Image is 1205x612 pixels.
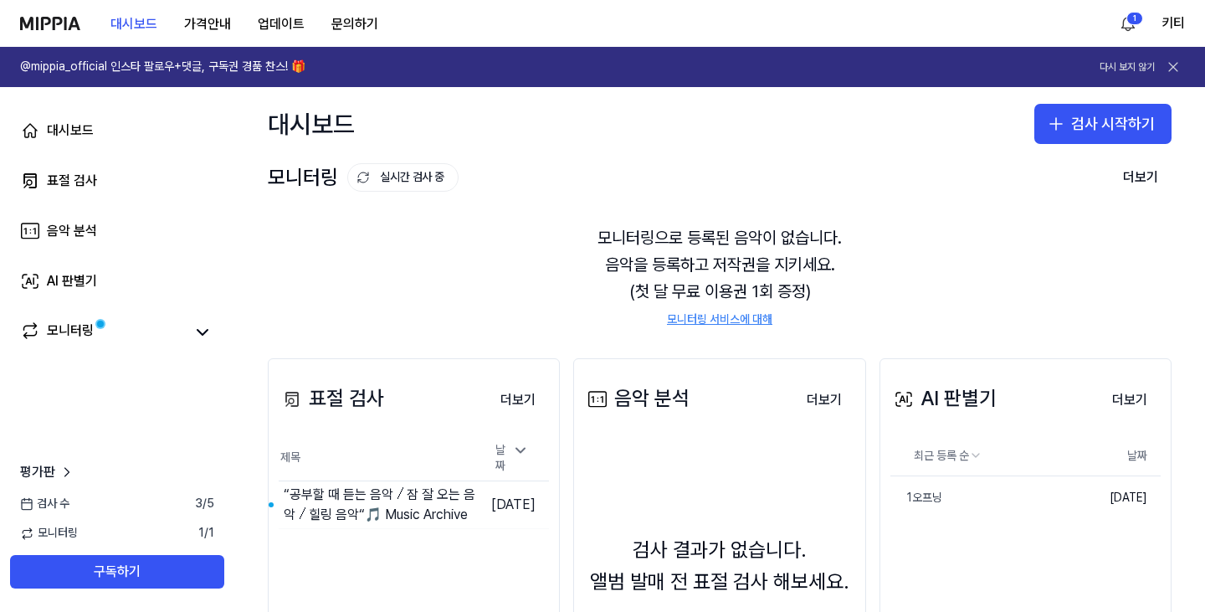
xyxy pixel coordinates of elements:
div: 표절 검사 [279,383,384,414]
div: 1 [1126,12,1143,25]
th: 제목 [279,436,475,481]
button: 알림1 [1115,10,1141,37]
button: 가격안내 [171,8,244,41]
div: 음악 분석 [47,221,97,241]
div: 모니터링 [47,321,94,344]
h1: @mippia_official 인스타 팔로우+댓글, 구독권 경품 찬스! 🎁 [20,59,305,75]
img: logo [20,17,80,30]
a: 표절 검사 [10,161,224,201]
div: 모니터링으로 등록된 음악이 없습니다. 음악을 등록하고 저작권을 지키세요. (첫 달 무료 이용권 1회 증정) [268,204,1172,348]
td: [DATE] [1064,476,1161,520]
a: 더보기 [487,382,549,417]
div: 대시보드 [268,104,355,144]
a: 모니터링 [20,321,184,344]
button: 더보기 [1099,383,1161,417]
button: 구독하기 [10,555,224,589]
img: 알림 [1118,13,1138,33]
span: 검사 수 [20,496,69,512]
a: AI 판별기 [10,261,224,301]
a: 더보기 [793,382,855,417]
span: 평가판 [20,462,55,482]
th: 날짜 [1064,436,1161,476]
button: 문의하기 [318,8,392,41]
td: [DATE] [475,481,549,528]
div: 대시보드 [47,121,94,141]
button: 실시간 검사 중 [347,163,459,192]
button: 더보기 [1110,161,1172,194]
div: 표절 검사 [47,171,97,191]
button: 검사 시작하기 [1034,104,1172,144]
div: 음악 분석 [584,383,690,414]
button: 키티 [1161,13,1185,33]
div: 1오프닝 [890,490,942,507]
a: 더보기 [1099,382,1161,417]
button: 대시보드 [97,8,171,41]
div: 검사 결과가 없습니다. 앨범 발매 전 표절 검사 해보세요. [590,534,849,599]
button: 다시 보지 않기 [1100,60,1155,75]
a: 평가판 [20,462,75,482]
div: 날짜 [489,437,536,480]
div: “공부할 때 듣는 음악 ⧸ 잠 잘 오는 음악 ⧸ 힐링 음악“🎵 Music Archive [284,485,475,525]
a: 모니터링 서비스에 대해 [667,311,772,328]
div: AI 판별기 [47,271,97,291]
span: 모니터링 [20,525,78,542]
button: 업데이트 [244,8,318,41]
span: 3 / 5 [195,496,214,512]
a: 대시보드 [10,111,224,151]
a: 1오프닝 [890,476,1064,520]
button: 더보기 [487,383,549,417]
button: 더보기 [793,383,855,417]
div: 모니터링 [268,162,459,193]
span: 1 / 1 [198,525,214,542]
a: 업데이트 [244,1,318,47]
a: 음악 분석 [10,211,224,251]
div: AI 판별기 [890,383,997,414]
